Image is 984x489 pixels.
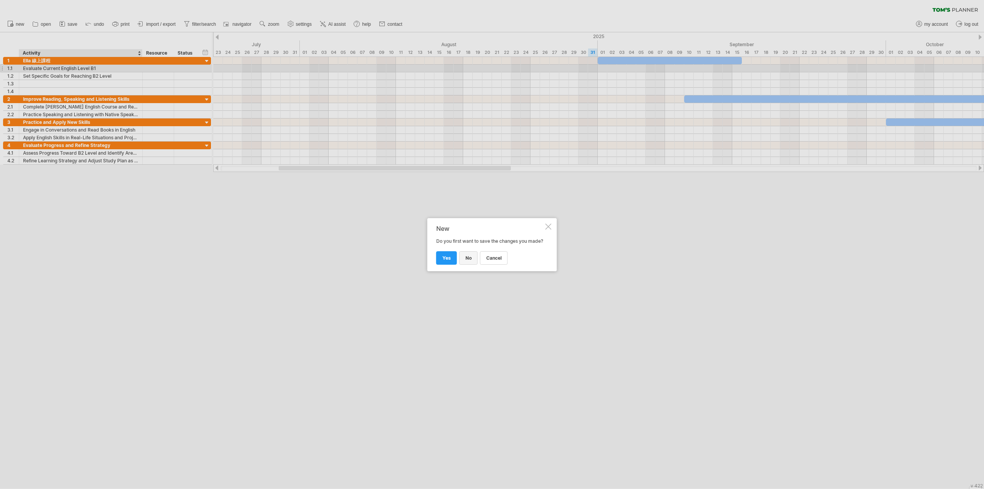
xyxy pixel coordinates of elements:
span: cancel [486,255,502,261]
span: yes [442,255,451,261]
div: Do you first want to save the changes you made? [436,225,544,264]
span: no [465,255,472,261]
div: New [436,225,544,232]
a: yes [436,251,457,265]
a: no [459,251,478,265]
a: cancel [480,251,508,265]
